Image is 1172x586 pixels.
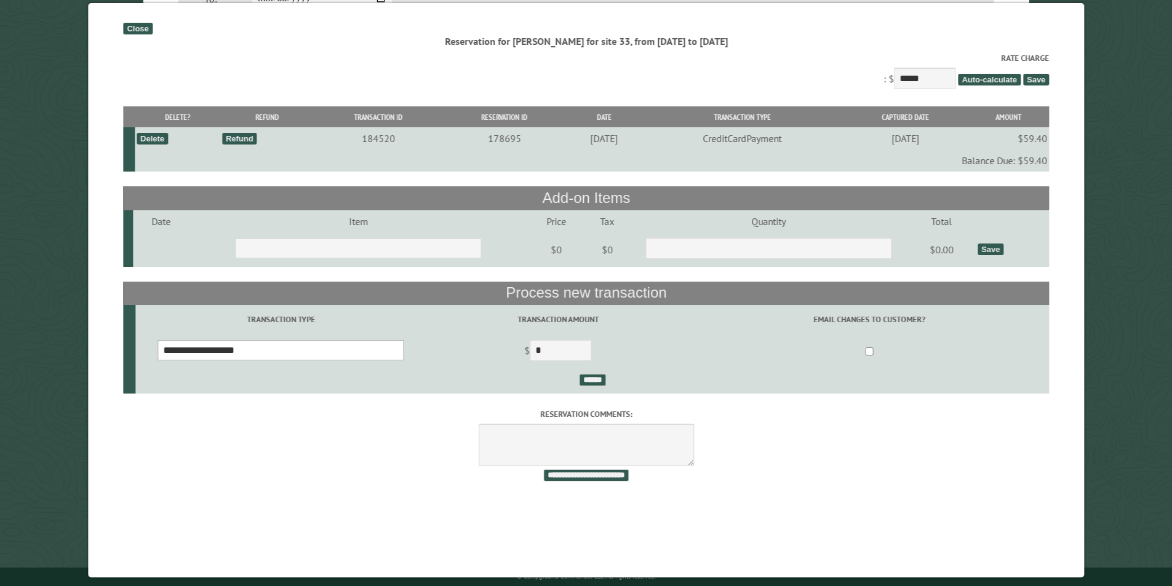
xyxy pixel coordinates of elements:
div: Reservation for [PERSON_NAME] for site 33, from [DATE] to [DATE] [123,34,1049,48]
td: $0 [527,232,585,267]
div: Save [978,244,1003,255]
th: Captured Date [842,106,968,128]
td: $0.00 [907,232,975,267]
th: Date [566,106,642,128]
th: Transaction ID [314,106,443,128]
th: Process new transaction [123,282,1049,305]
td: Total [907,210,975,232]
span: Auto-calculate [958,74,1021,85]
th: Add-on Items [123,186,1049,210]
td: $ [426,335,690,369]
td: Quantity [629,210,907,232]
td: 184520 [314,127,443,149]
td: $59.40 [968,127,1049,149]
div: Refund [222,133,257,145]
td: CreditCardPayment [642,127,842,149]
th: Amount [968,106,1049,128]
label: Transaction Type [137,314,424,325]
td: Tax [585,210,629,232]
td: Balance Due: $59.40 [135,149,1049,172]
label: Rate Charge [123,52,1049,64]
label: Transaction Amount [428,314,688,325]
div: Close [123,23,152,34]
td: [DATE] [566,127,642,149]
small: © Campground Commander LLC. All rights reserved. [517,572,656,580]
th: Delete? [135,106,220,128]
td: $0 [585,232,629,267]
td: 178695 [443,127,566,149]
th: Transaction Type [642,106,842,128]
label: Reservation comments: [123,408,1049,420]
label: Email changes to customer? [692,314,1047,325]
th: Refund [220,106,314,128]
td: Item [189,210,527,232]
th: Reservation ID [443,106,566,128]
td: [DATE] [842,127,968,149]
div: Delete [137,133,168,145]
td: Price [527,210,585,232]
td: Date [133,210,189,232]
span: Save [1023,74,1049,85]
div: : $ [123,52,1049,92]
